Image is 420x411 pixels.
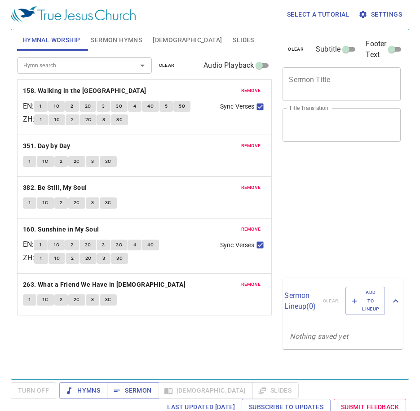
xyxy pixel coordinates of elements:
button: 2 [54,197,68,208]
span: 3 [91,199,94,207]
span: Sync Verses [220,240,254,250]
button: 158. Walking in the [GEOGRAPHIC_DATA] [23,85,148,96]
span: 1C [54,116,60,124]
span: 2 [71,116,74,124]
button: 5 [159,101,173,112]
span: Audio Playback [203,60,254,71]
button: 1C [48,101,65,112]
span: remove [241,87,261,95]
span: Subtitle [316,44,340,55]
button: 3C [100,197,117,208]
span: 1 [28,157,31,166]
span: 1 [39,241,42,249]
span: 3C [105,199,111,207]
button: 1C [48,240,65,250]
span: Sync Verses [220,102,254,111]
span: Settings [360,9,402,20]
span: 1 [28,296,31,304]
button: 4C [142,101,159,112]
span: 3 [91,157,94,166]
button: 3C [111,240,128,250]
img: True Jesus Church [11,6,136,22]
span: 3C [105,296,111,304]
button: 3C [111,101,128,112]
span: 2C [74,296,80,304]
span: Select a tutorial [287,9,349,20]
button: Settings [357,6,406,23]
span: 3C [116,241,122,249]
span: 1C [42,296,49,304]
span: 4 [133,241,136,249]
p: Sermon Lineup ( 0 ) [284,290,315,312]
button: 1 [34,114,48,125]
span: 1C [53,241,60,249]
p: ZH : [23,114,34,125]
span: 5C [179,102,185,110]
button: 3 [86,294,99,305]
span: 2C [85,254,92,262]
span: Sermon Hymns [91,35,142,46]
div: Sermon Lineup(0)clearAdd to Lineup [283,278,403,324]
button: 1C [37,156,54,167]
button: 3C [111,114,128,125]
button: 2C [80,101,97,112]
b: 160. Sunshine in My Soul [23,224,99,235]
span: 3 [102,116,105,124]
button: 3 [97,114,111,125]
span: 2 [60,157,62,166]
span: 1C [53,102,60,110]
span: 3C [116,116,123,124]
span: clear [159,61,175,70]
button: 2 [66,114,79,125]
button: 2C [68,294,85,305]
span: 2C [85,102,91,110]
button: 2C [80,240,97,250]
span: 3C [116,254,123,262]
span: Sermon [114,385,151,396]
button: remove [236,140,266,151]
span: 1 [28,199,31,207]
button: 1C [49,253,66,264]
button: Hymns [59,382,107,399]
button: 263. What a Friend We Have in [DEMOGRAPHIC_DATA] [23,279,187,290]
span: 5 [165,102,168,110]
p: ZH : [23,253,34,263]
span: 2C [85,116,92,124]
button: 4C [142,240,159,250]
button: 3C [100,156,117,167]
button: remove [236,182,266,193]
button: 1 [34,101,47,112]
button: 382. Be Still, My Soul [23,182,88,193]
button: 2 [66,253,79,264]
button: 2 [65,240,79,250]
span: 2 [60,199,62,207]
span: [DEMOGRAPHIC_DATA] [153,35,222,46]
button: 1 [23,294,36,305]
button: 3 [86,197,99,208]
p: EN : [23,101,34,112]
button: 2C [80,114,97,125]
button: 2C [80,253,97,264]
span: 3C [116,102,122,110]
button: 3 [97,240,110,250]
span: 1C [42,199,49,207]
button: 1 [34,240,47,250]
button: 5C [173,101,190,112]
button: 1 [23,197,36,208]
button: 1C [37,197,54,208]
button: 3C [100,294,117,305]
span: remove [241,184,261,192]
span: Add to Lineup [351,289,379,313]
button: remove [236,85,266,96]
span: 1C [54,254,60,262]
button: 2C [68,197,85,208]
button: 4 [128,240,141,250]
b: 382. Be Still, My Soul [23,182,87,193]
iframe: from-child [279,151,378,275]
button: 1C [49,114,66,125]
span: Slides [233,35,254,46]
span: 3 [102,254,105,262]
span: 2 [60,296,62,304]
span: 3 [102,102,105,110]
button: Add to Lineup [345,287,385,315]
